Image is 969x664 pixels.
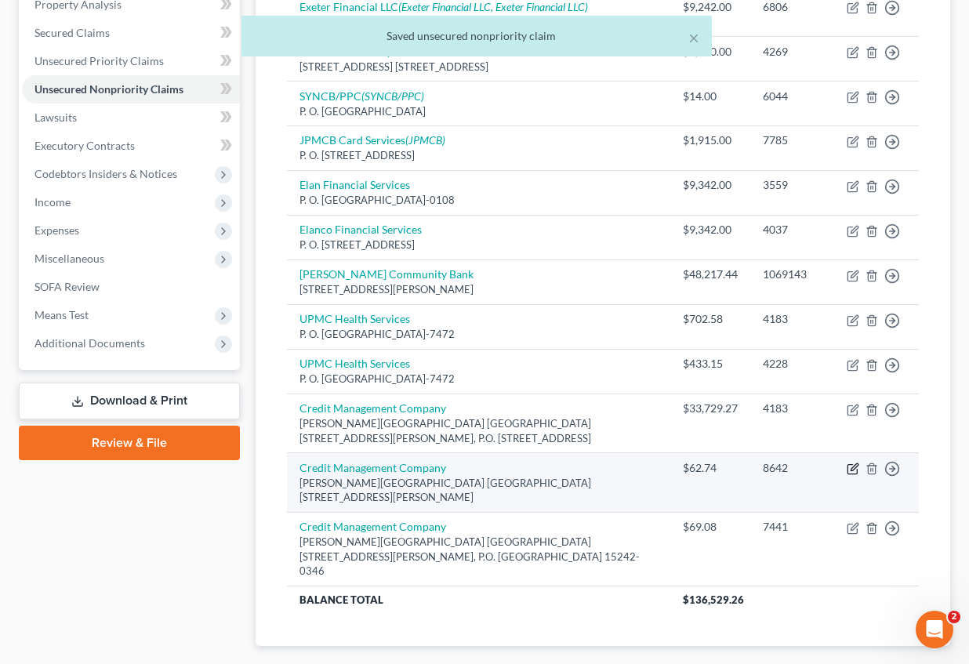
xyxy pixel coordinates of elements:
[299,535,658,579] div: [PERSON_NAME][GEOGRAPHIC_DATA] [GEOGRAPHIC_DATA][STREET_ADDRESS][PERSON_NAME], P.O. [GEOGRAPHIC_D...
[763,132,822,148] div: 7785
[299,193,658,208] div: P. O. [GEOGRAPHIC_DATA]-0108
[19,383,240,419] a: Download & Print
[299,416,658,445] div: [PERSON_NAME][GEOGRAPHIC_DATA] [GEOGRAPHIC_DATA][STREET_ADDRESS][PERSON_NAME], P.O. [STREET_ADDRESS]
[683,89,738,104] div: $14.00
[299,148,658,163] div: P. O. [STREET_ADDRESS]
[683,460,738,476] div: $62.74
[34,167,177,180] span: Codebtors Insiders & Notices
[683,177,738,193] div: $9,342.00
[683,132,738,148] div: $1,915.00
[299,312,410,325] a: UPMC Health Services
[299,327,658,342] div: P. O. [GEOGRAPHIC_DATA]-7472
[688,28,699,47] button: ×
[763,401,822,416] div: 4183
[299,476,658,505] div: [PERSON_NAME][GEOGRAPHIC_DATA] [GEOGRAPHIC_DATA][STREET_ADDRESS][PERSON_NAME]
[683,401,738,416] div: $33,729.27
[299,401,446,415] a: Credit Management Company
[34,111,77,124] span: Lawsuits
[287,586,670,614] th: Balance Total
[34,336,145,350] span: Additional Documents
[299,89,424,103] a: SYNCB/PPC(SYNCB/PPC)
[299,282,658,297] div: [STREET_ADDRESS][PERSON_NAME]
[34,223,79,237] span: Expenses
[34,280,100,293] span: SOFA Review
[683,593,744,606] span: $136,529.26
[34,139,135,152] span: Executory Contracts
[299,223,422,236] a: Elanco Financial Services
[34,82,183,96] span: Unsecured Nonpriority Claims
[763,311,822,327] div: 4183
[763,267,822,282] div: 1069143
[34,252,104,265] span: Miscellaneous
[299,372,658,386] div: P. O. [GEOGRAPHIC_DATA]-7472
[19,426,240,460] a: Review & File
[361,89,424,103] i: (SYNCB/PPC)
[299,357,410,370] a: UPMC Health Services
[299,15,658,30] div: [STREET_ADDRESS][PERSON_NAME]
[34,308,89,321] span: Means Test
[254,28,699,44] div: Saved unsecured nonpriority claim
[763,222,822,238] div: 4037
[763,460,822,476] div: 8642
[763,89,822,104] div: 6044
[299,267,474,281] a: [PERSON_NAME] Community Bank
[299,238,658,252] div: P. O. [STREET_ADDRESS]
[763,177,822,193] div: 3559
[405,133,445,147] i: (JPMCB)
[683,519,738,535] div: $69.08
[22,103,240,132] a: Lawsuits
[299,461,446,474] a: Credit Management Company
[763,519,822,535] div: 7441
[22,273,240,301] a: SOFA Review
[683,222,738,238] div: $9,342.00
[299,60,658,74] div: [STREET_ADDRESS] [STREET_ADDRESS]
[299,104,658,119] div: P. O. [GEOGRAPHIC_DATA]
[34,195,71,209] span: Income
[299,178,410,191] a: Elan Financial Services
[22,75,240,103] a: Unsecured Nonpriority Claims
[916,611,953,648] iframe: Intercom live chat
[683,267,738,282] div: $48,217.44
[299,133,445,147] a: JPMCB Card Services(JPMCB)
[683,356,738,372] div: $433.15
[763,356,822,372] div: 4228
[34,54,164,67] span: Unsecured Priority Claims
[683,311,738,327] div: $702.58
[948,611,960,623] span: 2
[299,520,446,533] a: Credit Management Company
[22,132,240,160] a: Executory Contracts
